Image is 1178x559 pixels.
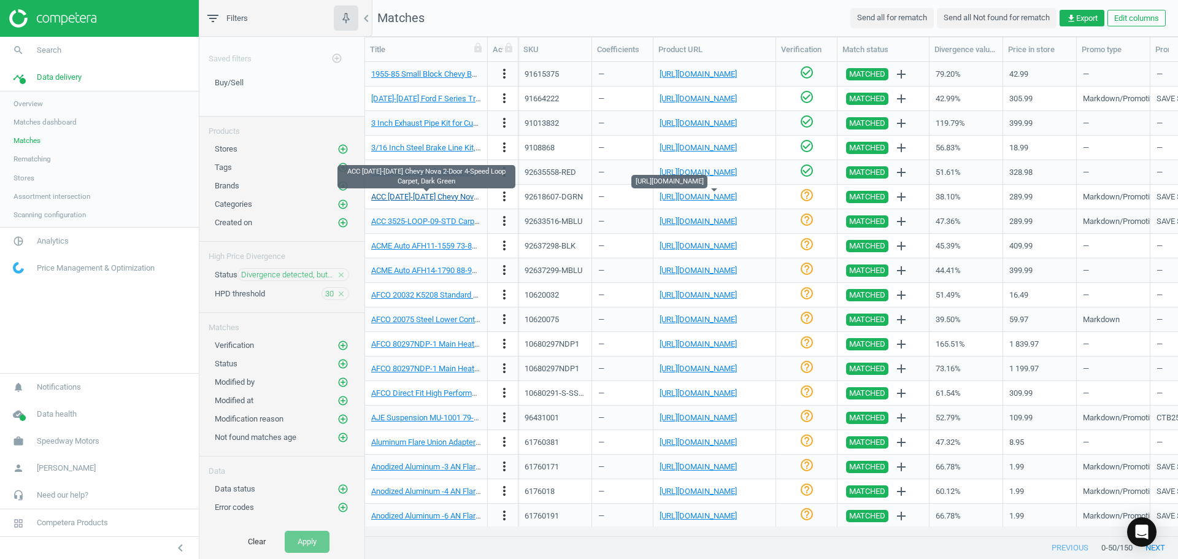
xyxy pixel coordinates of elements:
[331,53,342,64] i: add_circle_outline
[936,137,996,158] div: 56.83%
[1083,284,1144,306] div: —
[799,335,814,350] i: help_outline
[359,11,374,26] i: chevron_left
[799,188,814,202] i: help_outline
[936,112,996,134] div: 119.79%
[497,361,512,376] i: more_vert
[597,44,648,55] div: Coefficients
[337,484,348,495] i: add_circle_outline
[525,265,582,276] div: 92637299-MBLU
[371,266,609,275] a: ACME Auto AFH14-1790 88-98 GM PU Original Style Headliner,M Blue
[497,263,512,277] i: more_vert
[1009,210,1070,232] div: 289.99
[936,210,996,232] div: 47.36%
[799,237,814,252] i: help_outline
[371,364,598,373] a: AFCO 80297NDP-1 Main Heat Exchanger 2016 Gen 6 ZL1 Camaro
[891,334,912,355] button: add
[497,484,512,499] button: more_vert
[799,360,814,374] i: help_outline
[371,290,541,299] a: AFCO 20032 K5208 Standard GM Upper Ball Joint
[799,65,814,80] i: check_circle_outline
[849,338,885,350] span: MATCHED
[371,339,598,349] a: AFCO 80297NDP-1 Main Heat Exchanger 2016 Gen 6 ZL1 Camaro
[894,288,909,303] i: add
[936,88,996,109] div: 42.99%
[660,462,737,471] a: [URL][DOMAIN_NAME]
[660,487,737,496] a: [URL][DOMAIN_NAME]
[7,229,30,253] i: pie_chart_outlined
[891,457,912,477] button: add
[1133,537,1178,559] button: next
[337,290,345,298] i: close
[37,382,81,393] span: Notifications
[497,189,512,204] i: more_vert
[598,284,647,306] div: —
[894,386,909,401] i: add
[1083,137,1144,158] div: —
[891,236,912,256] button: add
[799,310,814,325] i: help_outline
[891,432,912,453] button: add
[7,66,30,89] i: timeline
[13,210,86,220] span: Scanning configuration
[497,66,512,82] button: more_vert
[37,263,155,274] span: Price Management & Optimization
[37,463,96,474] span: [PERSON_NAME]
[497,214,512,229] button: more_vert
[525,167,576,178] div: 92635558-RED
[497,385,512,401] button: more_vert
[849,166,885,179] span: MATCHED
[497,434,512,449] i: more_vert
[13,154,51,164] span: Rematching
[891,309,912,330] button: add
[1083,235,1144,256] div: —
[370,44,482,55] div: Title
[337,199,348,210] i: add_circle_outline
[337,432,348,443] i: add_circle_outline
[337,217,349,229] button: add_circle_outline
[891,358,912,379] button: add
[371,94,569,103] a: [DATE]-[DATE] Ford F Series Truck Booster Conversion Kit
[497,238,512,253] i: more_vert
[37,45,61,56] span: Search
[337,217,348,228] i: add_circle_outline
[1082,44,1145,55] div: Promo type
[894,239,909,253] i: add
[799,114,814,129] i: check_circle_outline
[337,144,348,155] i: add_circle_outline
[497,238,512,254] button: more_vert
[1066,13,1076,23] i: get_app
[337,502,348,513] i: add_circle_outline
[894,435,909,450] i: add
[37,72,82,83] span: Data delivery
[325,46,349,71] button: add_circle_outline
[337,180,349,192] button: add_circle_outline
[525,93,559,104] div: 91664222
[337,339,349,352] button: add_circle_outline
[894,411,909,425] i: add
[660,511,737,520] a: [URL][DOMAIN_NAME]
[891,260,912,281] button: add
[799,286,814,301] i: help_outline
[936,186,996,207] div: 38.10%
[1066,13,1098,24] span: Export
[371,413,587,422] a: AJE Suspension MU-1001 79-04 Ford Mustang Spring Perches
[337,358,348,369] i: add_circle_outline
[894,67,909,82] i: add
[660,168,737,177] a: [URL][DOMAIN_NAME]
[206,11,220,26] i: filter_list
[660,315,737,324] a: [URL][DOMAIN_NAME]
[199,313,364,333] div: Matches
[7,430,30,453] i: work
[371,487,539,496] a: Anodized Aluminum -4 AN Flare Plug Fitting, Blue
[337,358,349,370] button: add_circle_outline
[215,163,232,172] span: Tags
[337,165,515,188] div: ACC [DATE]-[DATE] Chevy Nova 2-Door 4-Speed Loop Carpet, Dark Green
[894,484,909,499] i: add
[799,212,814,227] i: help_outline
[891,64,912,85] button: add
[1009,161,1070,183] div: 328.98
[37,517,108,528] span: Competera Products
[598,112,647,134] div: —
[525,118,559,129] div: 91013832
